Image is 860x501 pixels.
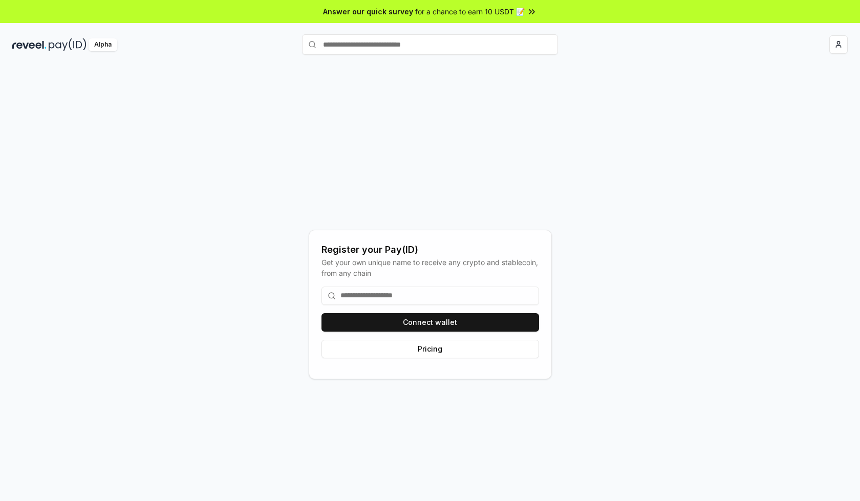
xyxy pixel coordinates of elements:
[49,38,87,51] img: pay_id
[321,313,539,332] button: Connect wallet
[323,6,413,17] span: Answer our quick survey
[321,340,539,358] button: Pricing
[321,243,539,257] div: Register your Pay(ID)
[415,6,525,17] span: for a chance to earn 10 USDT 📝
[12,38,47,51] img: reveel_dark
[89,38,117,51] div: Alpha
[321,257,539,278] div: Get your own unique name to receive any crypto and stablecoin, from any chain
